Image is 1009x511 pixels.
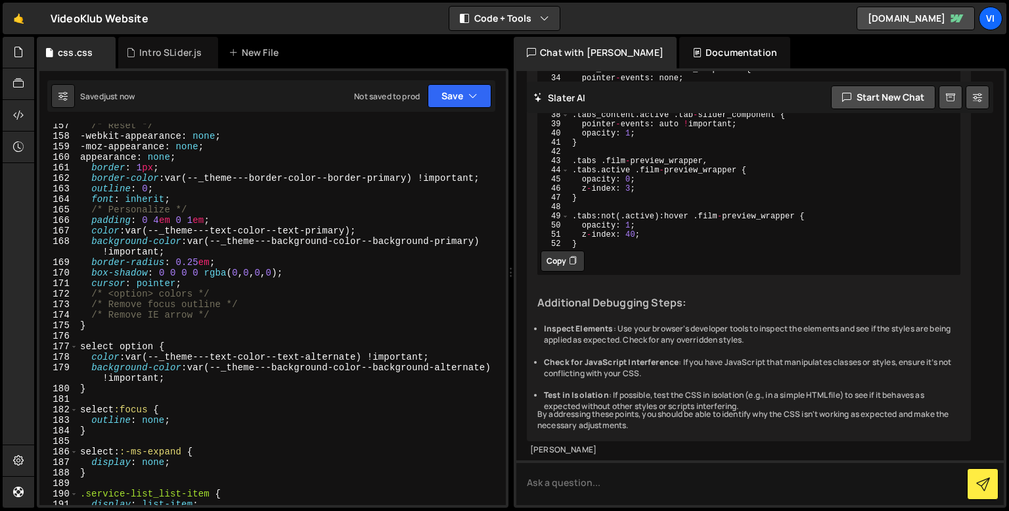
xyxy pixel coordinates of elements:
[39,320,78,331] div: 175
[544,323,614,334] strong: Inspect Elements
[544,390,960,412] li: : If possible, test the CSS in isolation (e.g., in a simple HTML file) to see if it behaves as ex...
[39,152,78,162] div: 160
[539,203,569,212] div: 48
[539,157,569,166] div: 43
[539,129,569,138] div: 40
[39,131,78,141] div: 158
[39,331,78,341] div: 176
[539,138,569,147] div: 41
[3,3,35,34] a: 🤙
[39,120,78,131] div: 157
[539,239,569,249] div: 52
[39,299,78,310] div: 173
[39,289,78,299] div: 172
[39,383,78,394] div: 180
[541,251,585,272] button: Copy
[39,447,78,457] div: 186
[354,91,420,102] div: Not saved to prod
[39,394,78,404] div: 181
[39,141,78,152] div: 159
[39,194,78,205] div: 164
[539,175,569,184] div: 45
[39,183,78,194] div: 163
[39,489,78,499] div: 190
[539,221,569,230] div: 50
[539,147,569,157] div: 42
[39,341,78,352] div: 177
[514,37,677,68] div: Chat with [PERSON_NAME]
[539,212,569,221] div: 49
[139,46,202,59] div: Intro SLider.js
[539,120,569,129] div: 39
[58,46,93,59] div: css.css
[857,7,975,30] a: [DOMAIN_NAME]
[544,324,960,346] li: : Use your browser's developer tools to inspect the elements and see if the styles are being appl...
[530,445,968,456] div: [PERSON_NAME]
[39,415,78,426] div: 183
[39,278,78,289] div: 171
[39,436,78,447] div: 185
[39,362,78,383] div: 179
[39,173,78,183] div: 162
[39,404,78,415] div: 182
[39,236,78,257] div: 168
[539,74,569,83] div: 34
[229,46,284,59] div: New File
[831,85,935,109] button: Start new chat
[544,389,609,401] strong: Test in Isolation
[537,297,960,309] h3: Additional Debugging Steps:
[39,257,78,268] div: 169
[39,310,78,320] div: 174
[533,91,586,104] h2: Slater AI
[39,162,78,173] div: 161
[428,84,491,108] button: Save
[80,91,135,102] div: Saved
[449,7,560,30] button: Code + Tools
[39,457,78,468] div: 187
[39,226,78,236] div: 167
[539,193,569,203] div: 47
[39,468,78,478] div: 188
[39,499,78,510] div: 191
[39,205,78,215] div: 165
[39,352,78,362] div: 178
[39,268,78,278] div: 170
[539,110,569,120] div: 38
[544,357,960,379] li: : If you have JavaScript that manipulates classes or styles, ensure it’s not conflicting with you...
[39,426,78,436] div: 184
[539,230,569,239] div: 51
[679,37,790,68] div: Documentation
[539,184,569,193] div: 46
[39,215,78,226] div: 166
[544,356,679,368] strong: Check for JavaScript Interference
[51,11,148,26] div: VideoKlub Website
[539,166,569,175] div: 44
[39,478,78,489] div: 189
[979,7,1002,30] a: Vi
[104,91,135,102] div: just now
